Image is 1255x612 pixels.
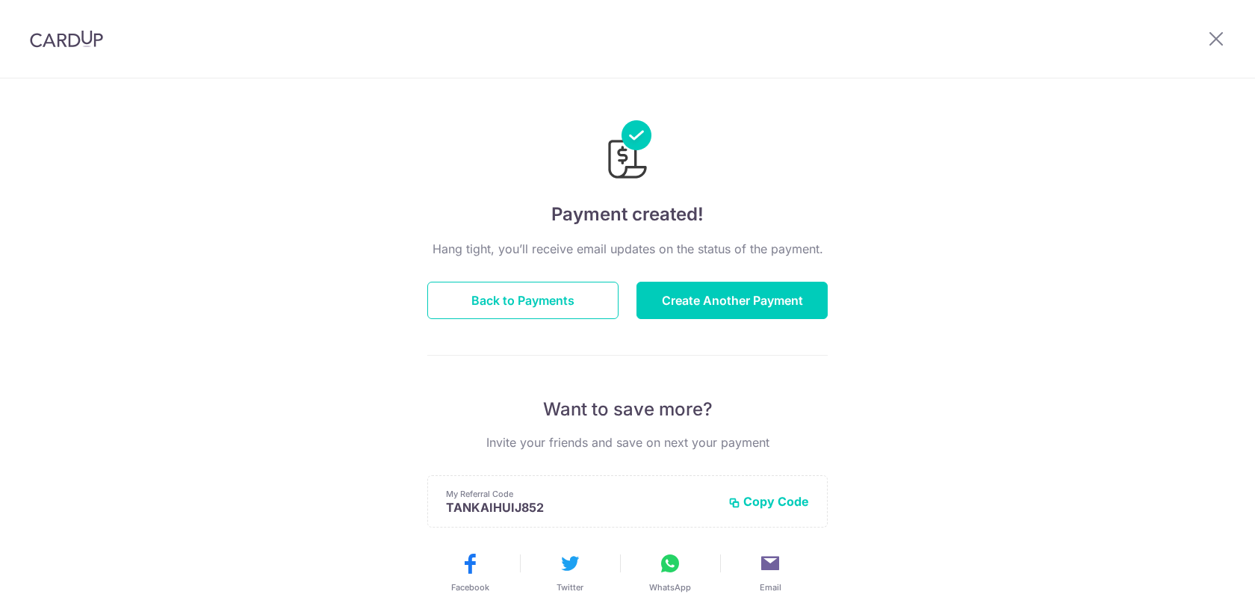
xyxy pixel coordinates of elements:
[726,551,814,593] button: Email
[446,500,716,515] p: TANKAIHUIJ852
[427,282,619,319] button: Back to Payments
[451,581,489,593] span: Facebook
[427,201,828,228] h4: Payment created!
[626,551,714,593] button: WhatsApp
[427,433,828,451] p: Invite your friends and save on next your payment
[636,282,828,319] button: Create Another Payment
[604,120,651,183] img: Payments
[427,240,828,258] p: Hang tight, you’ll receive email updates on the status of the payment.
[557,581,583,593] span: Twitter
[728,494,809,509] button: Copy Code
[30,30,103,48] img: CardUp
[426,551,514,593] button: Facebook
[526,551,614,593] button: Twitter
[446,488,716,500] p: My Referral Code
[649,581,691,593] span: WhatsApp
[760,581,781,593] span: Email
[427,398,828,421] p: Want to save more?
